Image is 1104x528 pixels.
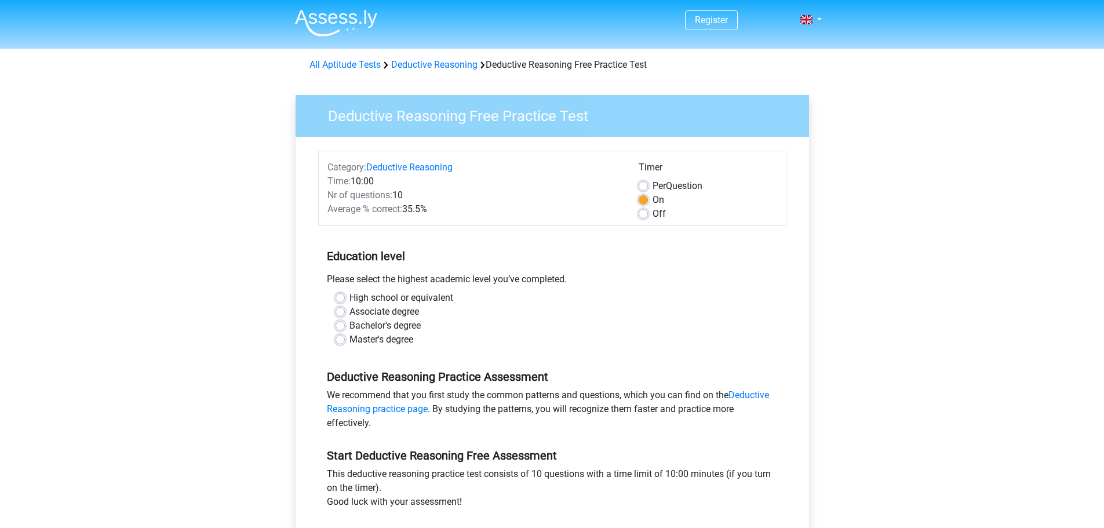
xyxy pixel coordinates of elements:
[327,245,778,268] h5: Education level
[295,9,377,37] img: Assessly
[349,291,453,305] label: High school or equivalent
[319,174,630,188] div: 10:00
[653,207,666,221] label: Off
[639,161,777,179] div: Timer
[318,467,786,514] div: This deductive reasoning practice test consists of 10 questions with a time limit of 10:00 minute...
[653,179,702,193] label: Question
[327,162,366,173] span: Category:
[327,190,392,201] span: Nr of questions:
[309,59,381,70] a: All Aptitude Tests
[319,188,630,202] div: 10
[349,333,413,347] label: Master's degree
[653,180,666,191] span: Per
[349,319,421,333] label: Bachelor's degree
[391,59,478,70] a: Deductive Reasoning
[366,162,453,173] a: Deductive Reasoning
[305,58,800,72] div: Deductive Reasoning Free Practice Test
[327,203,402,214] span: Average % correct:
[349,305,419,319] label: Associate degree
[327,370,778,384] h5: Deductive Reasoning Practice Assessment
[318,272,786,291] div: Please select the highest academic level you’ve completed.
[314,103,800,125] h3: Deductive Reasoning Free Practice Test
[327,176,351,187] span: Time:
[653,193,664,207] label: On
[318,388,786,435] div: We recommend that you first study the common patterns and questions, which you can find on the . ...
[327,449,778,463] h5: Start Deductive Reasoning Free Assessment
[695,14,728,26] a: Register
[319,202,630,216] div: 35.5%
